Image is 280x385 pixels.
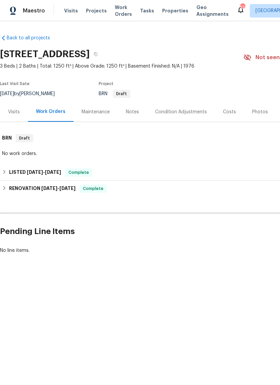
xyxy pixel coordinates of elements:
span: [DATE] [41,186,57,191]
span: Work Orders [115,4,132,17]
div: 52 [240,4,245,11]
span: Tasks [140,8,154,13]
span: Draft [16,135,33,142]
span: - [41,186,76,191]
span: Projects [86,7,107,14]
div: Maintenance [82,109,110,115]
span: [DATE] [45,170,61,175]
span: [DATE] [59,186,76,191]
div: Visits [8,109,20,115]
span: Complete [80,185,106,192]
span: Properties [162,7,188,14]
span: - [27,170,61,175]
h6: LISTED [9,168,61,177]
span: Geo Assignments [196,4,229,17]
span: Draft [113,92,130,96]
button: Copy Address [90,48,102,60]
span: BRN [99,91,130,96]
h6: RENOVATION [9,185,76,193]
div: Costs [223,109,236,115]
span: Maestro [23,7,45,14]
h6: BRN [2,134,12,142]
span: Visits [64,7,78,14]
span: Complete [66,169,92,176]
div: Condition Adjustments [155,109,207,115]
div: Work Orders [36,108,65,115]
span: Project [99,82,113,86]
div: Photos [252,109,268,115]
div: Notes [126,109,139,115]
span: [DATE] [27,170,43,175]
